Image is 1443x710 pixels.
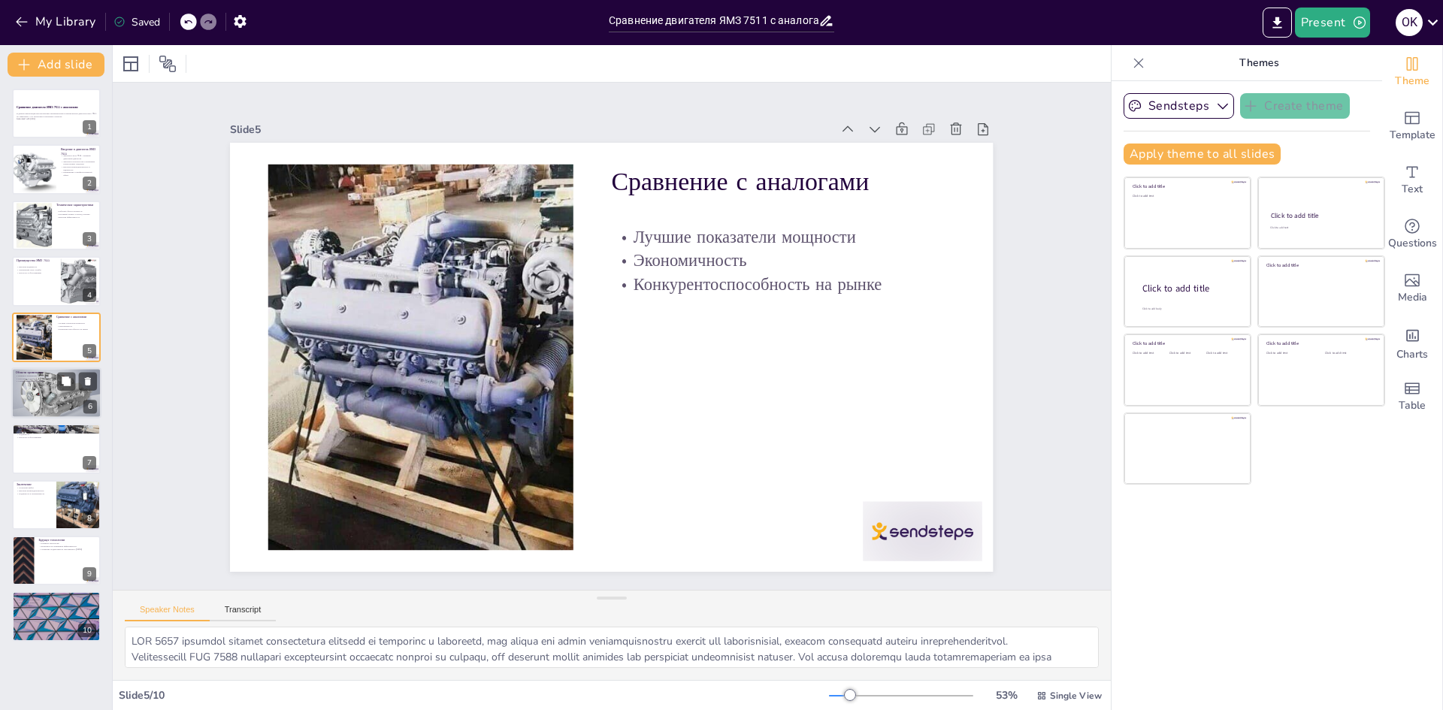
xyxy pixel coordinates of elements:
[125,627,1099,668] textarea: LOR 5657 ipsumdol sitamet consectetura elitsedd ei temporinc u laboreetd, mag aliqua eni admin ve...
[1388,235,1437,252] span: Questions
[17,486,52,489] p: Отличный выбор
[1124,93,1234,119] button: Sendsteps
[17,118,96,121] p: Generated with [URL]
[12,536,101,585] div: 9
[56,328,96,331] p: Конкурентоспособность на рынке
[17,113,96,118] p: В данной презентации мы рассмотрим характеристики и преимущества двигателя ЯМЗ 7511 по сравнению ...
[61,165,96,171] p: Высокая производительность и надежность
[1382,207,1442,261] div: Get real-time input from your audience
[83,344,96,358] div: 5
[78,624,96,637] div: 10
[210,605,277,621] button: Transcript
[280,47,871,186] div: Slide 5
[17,269,56,272] p: Длительный срок службы
[16,370,97,375] p: Области применения
[1395,73,1429,89] span: Theme
[12,89,101,138] div: https://cdn.sendsteps.com/images/logo/sendsteps_logo_white.pnghttps://cdn.sendsteps.com/images/lo...
[12,424,101,473] div: 7
[79,372,97,390] button: Delete Slide
[12,201,101,250] div: https://cdn.sendsteps.com/images/logo/sendsteps_logo_white.pnghttps://cdn.sendsteps.com/images/lo...
[1382,370,1442,424] div: Add a table
[56,216,96,219] p: Высокая эффективность
[1133,195,1240,198] div: Click to add text
[83,567,96,581] div: 9
[61,171,96,176] p: Применение в профессиональной сфере
[1270,226,1370,230] div: Click to add text
[1398,289,1427,306] span: Media
[1050,690,1102,702] span: Single View
[1266,262,1374,268] div: Click to add title
[17,431,96,434] p: Высокая производительность
[61,147,96,156] p: Введение в двигатель ЯМЗ 7511
[17,594,96,599] p: Вопросы и обсуждение
[83,400,97,413] div: 6
[11,10,102,34] button: My Library
[56,315,96,319] p: Сравнение с аналогами
[83,177,96,190] div: 2
[1382,153,1442,207] div: Add text boxes
[1124,144,1281,165] button: Apply theme to all slides
[56,210,96,213] p: Рабочий объем и мощность
[1142,282,1239,295] div: Click to add title
[1396,8,1423,38] button: o K
[17,266,56,269] p: Высокая надежность
[1263,8,1292,38] button: Export to PowerPoint
[83,120,96,134] div: 1
[8,53,104,77] button: Add slide
[56,325,96,328] p: Экономичность
[119,52,143,76] div: Layout
[1169,352,1203,355] div: Click to add text
[56,322,96,325] p: Лучшие показатели мощности
[83,512,96,525] div: 8
[125,605,210,621] button: Speaker Notes
[83,289,96,302] div: 4
[16,377,97,380] p: Грузовики и автобусы
[38,538,96,542] p: Будущее технологии
[1133,183,1240,189] div: Click to add title
[1151,45,1367,81] p: Themes
[17,434,96,437] p: Надежность
[17,271,56,274] p: Простота в обслуживании
[119,688,829,702] div: Slide 5 / 10
[38,548,96,551] p: Снижение воздействия на окружающую [DATE]
[1325,352,1372,355] div: Click to add text
[16,380,97,383] p: Специализированная техника
[1266,352,1314,355] div: Click to add text
[1133,340,1240,346] div: Click to add title
[630,228,970,322] p: Лучшие показатели мощности
[38,542,96,545] p: Развитие технологий
[1382,261,1442,316] div: Add images, graphics, shapes or video
[1382,45,1442,99] div: Change the overall theme
[83,456,96,470] div: 7
[12,591,101,641] div: 10
[12,256,101,306] div: https://cdn.sendsteps.com/images/logo/sendsteps_logo_white.pnghttps://cdn.sendsteps.com/images/lo...
[1402,181,1423,198] span: Text
[113,15,160,29] div: Saved
[988,688,1024,702] div: 53 %
[17,601,96,604] p: Обсуждение аналогов
[1142,307,1237,310] div: Click to add body
[1399,397,1426,414] span: Table
[17,482,52,487] p: Заключение
[61,159,96,165] p: Двигатель используется в различных транспортных средствах
[1396,346,1428,363] span: Charts
[17,603,96,606] p: Обратная связь
[1396,9,1423,36] div: o K
[1271,211,1371,220] div: Click to add title
[620,273,960,368] p: Конкурентоспособность на рынке
[1382,99,1442,153] div: Add ready made slides
[61,154,96,159] p: Двигатель ЯМЗ 7511 - мощный дизельный двигатель
[1240,93,1350,119] button: Create theme
[56,213,96,216] p: Крутящий момент и расход топлива
[1206,352,1240,355] div: Click to add text
[56,203,96,207] p: Технические характеристики
[640,168,984,274] p: Сравнение с аналогами
[625,251,966,346] p: Экономичность
[17,492,52,495] p: Надежность и экономичность
[12,313,101,362] div: https://cdn.sendsteps.com/images/logo/sendsteps_logo_white.pnghttps://cdn.sendsteps.com/images/lo...
[12,144,101,194] div: https://cdn.sendsteps.com/images/logo/sendsteps_logo_white.pnghttps://cdn.sendsteps.com/images/lo...
[1390,127,1435,144] span: Template
[17,489,52,492] p: Высокая производительность
[38,545,96,548] p: Возможности повышения эффективности
[1295,8,1370,38] button: Present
